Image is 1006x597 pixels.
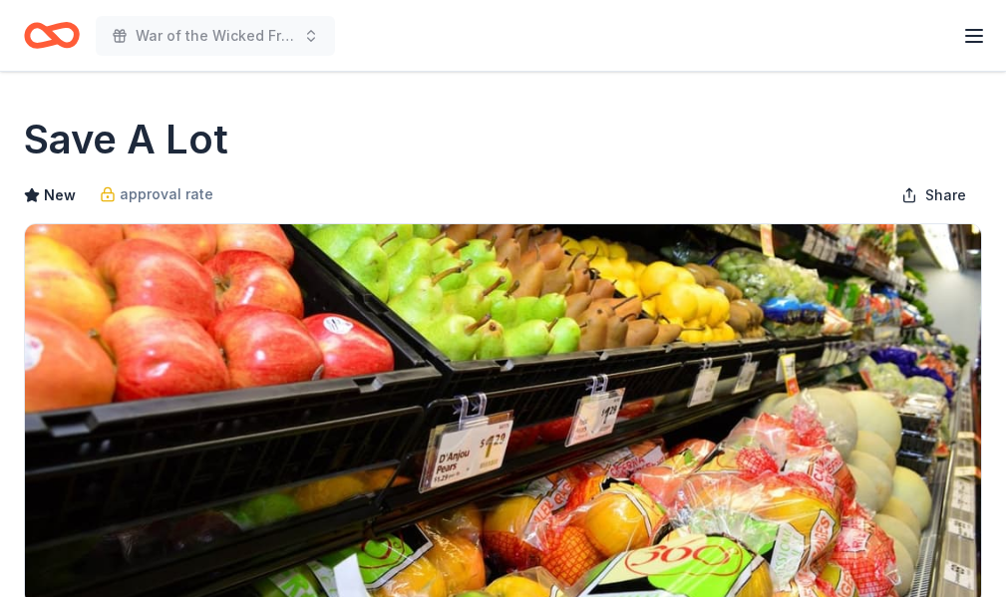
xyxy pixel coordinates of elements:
span: approval rate [120,182,213,206]
span: War of the Wicked Friendly 10uC [136,24,295,48]
a: Home [24,12,80,59]
span: New [44,183,76,207]
button: Share [885,175,982,215]
h1: Save A Lot [24,112,228,167]
a: approval rate [100,182,213,206]
span: Share [925,183,966,207]
button: War of the Wicked Friendly 10uC [96,16,335,56]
